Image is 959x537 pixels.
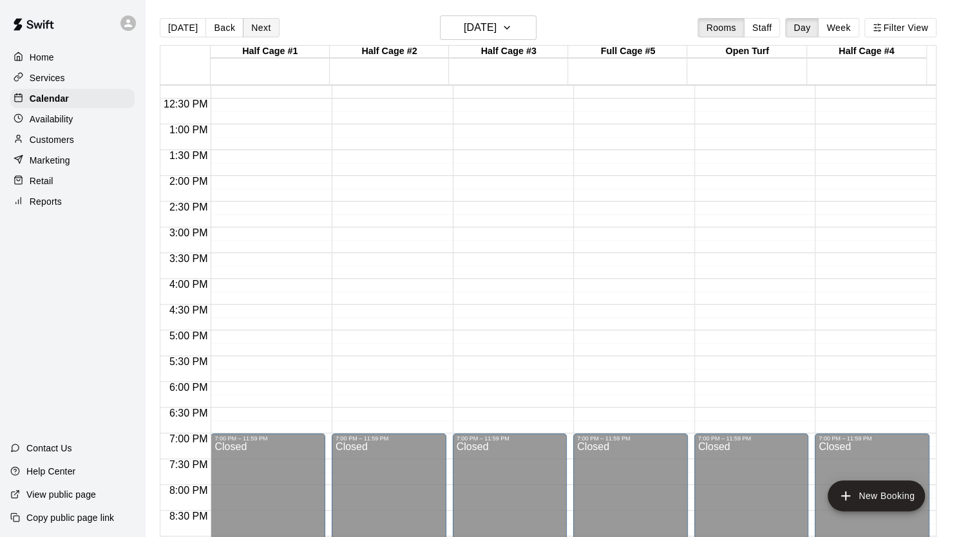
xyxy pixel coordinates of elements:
button: Rooms [698,18,744,37]
a: Customers [10,130,135,149]
div: Open Turf [687,46,806,58]
p: Help Center [26,465,75,478]
span: 1:30 PM [166,150,211,161]
p: Home [30,51,54,64]
button: add [828,480,925,511]
p: View public page [26,488,96,501]
p: Services [30,71,65,84]
button: Filter View [864,18,936,37]
div: Half Cage #4 [807,46,926,58]
p: Marketing [30,154,70,167]
div: 7:00 PM – 11:59 PM [577,435,684,442]
span: 4:00 PM [166,279,211,290]
a: Calendar [10,89,135,108]
span: 12:30 PM [160,99,211,109]
span: 4:30 PM [166,305,211,316]
span: 1:00 PM [166,124,211,135]
p: Contact Us [26,442,72,455]
span: 8:30 PM [166,511,211,522]
span: 8:00 PM [166,485,211,496]
span: 2:00 PM [166,176,211,187]
p: Customers [30,133,74,146]
button: Next [243,18,279,37]
div: Half Cage #3 [449,46,568,58]
div: 7:00 PM – 11:59 PM [336,435,442,442]
button: Day [785,18,819,37]
a: Availability [10,109,135,129]
div: 7:00 PM – 11:59 PM [214,435,321,442]
span: 3:00 PM [166,227,211,238]
span: 7:00 PM [166,433,211,444]
div: Full Cage #5 [568,46,687,58]
p: Calendar [30,92,69,105]
p: Retail [30,174,53,187]
a: Reports [10,192,135,211]
span: 5:00 PM [166,330,211,341]
h6: [DATE] [464,19,497,37]
button: [DATE] [160,18,206,37]
button: Back [205,18,243,37]
button: Staff [744,18,781,37]
p: Reports [30,195,62,208]
div: Half Cage #1 [211,46,330,58]
div: 7:00 PM – 11:59 PM [698,435,805,442]
a: Services [10,68,135,88]
div: Half Cage #2 [330,46,449,58]
span: 3:30 PM [166,253,211,264]
p: Copy public page link [26,511,114,524]
a: Marketing [10,151,135,170]
p: Availability [30,113,73,126]
span: 7:30 PM [166,459,211,470]
span: 6:00 PM [166,382,211,393]
div: 7:00 PM – 11:59 PM [819,435,926,442]
a: Home [10,48,135,67]
div: 7:00 PM – 11:59 PM [457,435,564,442]
button: Week [818,18,859,37]
span: 6:30 PM [166,408,211,419]
a: Retail [10,171,135,191]
span: 2:30 PM [166,202,211,212]
span: 5:30 PM [166,356,211,367]
button: [DATE] [440,15,536,40]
